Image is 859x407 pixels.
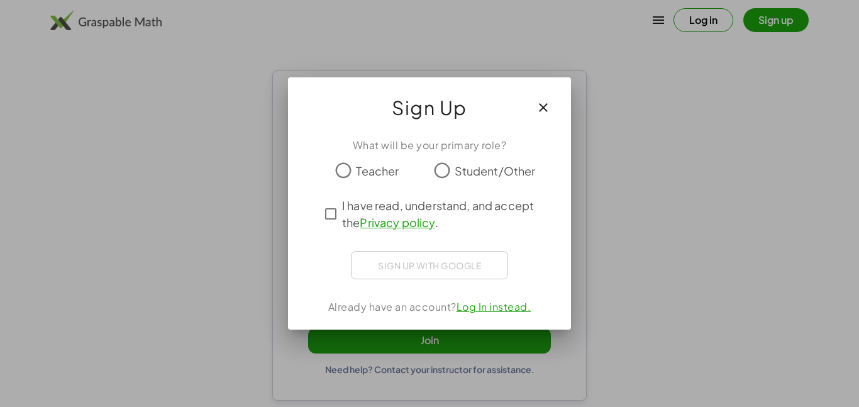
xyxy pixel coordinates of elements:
span: Teacher [356,162,399,179]
span: Student/Other [455,162,536,179]
a: Log In instead. [457,300,531,313]
a: Privacy policy [360,215,435,230]
div: Already have an account? [303,299,556,315]
div: What will be your primary role? [303,138,556,153]
span: Sign Up [392,92,467,123]
span: I have read, understand, and accept the . [342,197,540,231]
